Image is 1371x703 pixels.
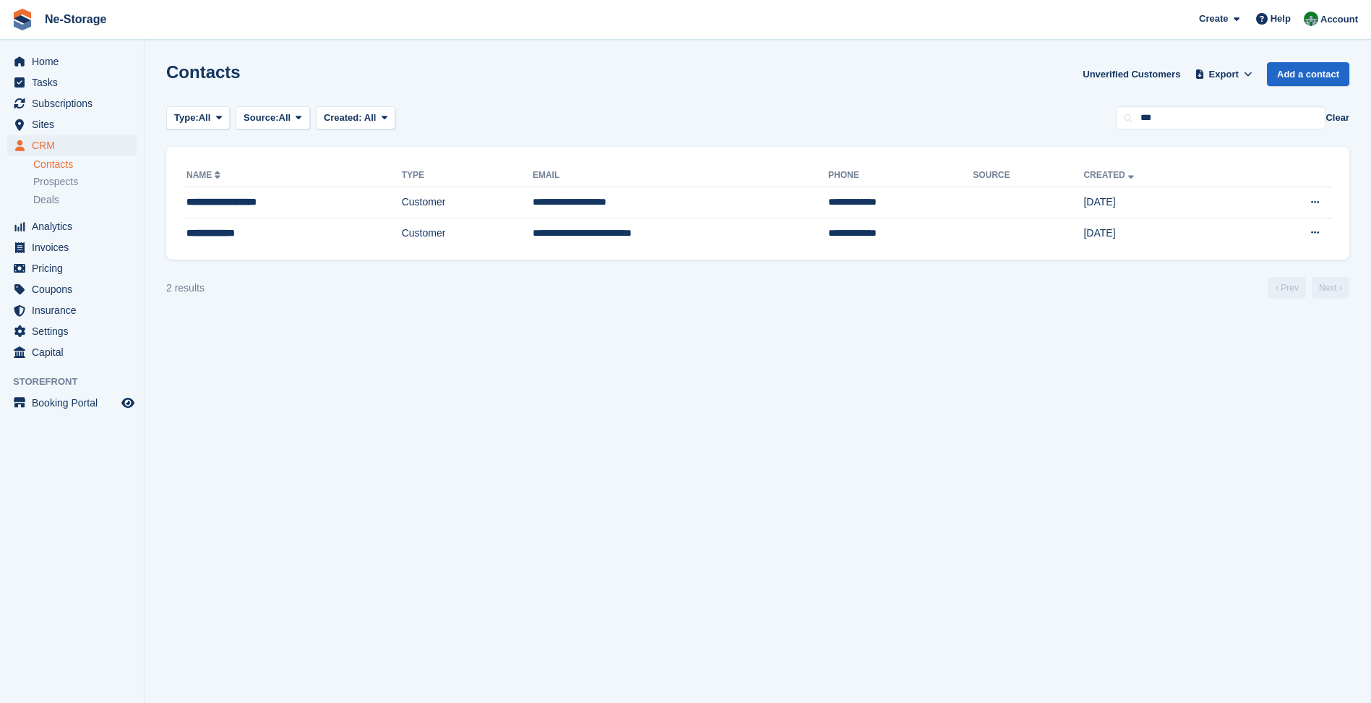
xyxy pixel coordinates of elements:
[13,375,144,389] span: Storefront
[33,193,59,207] span: Deals
[316,106,395,130] button: Created: All
[1077,62,1186,86] a: Unverified Customers
[973,164,1083,187] th: Source
[32,72,119,93] span: Tasks
[1268,277,1306,299] a: Previous
[7,258,137,278] a: menu
[33,192,137,208] a: Deals
[39,7,112,31] a: Ne-Storage
[32,237,119,257] span: Invoices
[7,321,137,341] a: menu
[32,135,119,155] span: CRM
[7,51,137,72] a: menu
[12,9,33,30] img: stora-icon-8386f47178a22dfd0bd8f6a31ec36ba5ce8667c1dd55bd0f319d3a0aa187defe.svg
[244,111,278,125] span: Source:
[33,158,137,171] a: Contacts
[7,237,137,257] a: menu
[279,111,291,125] span: All
[533,164,828,187] th: Email
[1192,62,1255,86] button: Export
[7,300,137,320] a: menu
[7,93,137,114] a: menu
[32,258,119,278] span: Pricing
[1267,62,1349,86] a: Add a contact
[1083,218,1241,248] td: [DATE]
[7,72,137,93] a: menu
[1304,12,1318,26] img: Charlotte Nesbitt
[364,112,377,123] span: All
[1320,12,1358,27] span: Account
[166,62,241,82] h1: Contacts
[402,187,533,218] td: Customer
[7,393,137,413] a: menu
[33,174,137,189] a: Prospects
[32,342,119,362] span: Capital
[1271,12,1291,26] span: Help
[32,93,119,114] span: Subscriptions
[32,216,119,237] span: Analytics
[1312,277,1349,299] a: Next
[7,279,137,299] a: menu
[1265,277,1352,299] nav: Page
[1083,170,1136,180] a: Created
[828,164,973,187] th: Phone
[32,300,119,320] span: Insurance
[119,394,137,412] a: Preview store
[7,216,137,237] a: menu
[32,51,119,72] span: Home
[186,170,223,180] a: Name
[166,281,205,296] div: 2 results
[32,393,119,413] span: Booking Portal
[7,342,137,362] a: menu
[1083,187,1241,218] td: [DATE]
[32,279,119,299] span: Coupons
[1199,12,1228,26] span: Create
[174,111,199,125] span: Type:
[1209,67,1239,82] span: Export
[236,106,310,130] button: Source: All
[199,111,211,125] span: All
[7,114,137,135] a: menu
[33,175,78,189] span: Prospects
[324,112,362,123] span: Created:
[1325,111,1349,125] button: Clear
[166,106,230,130] button: Type: All
[7,135,137,155] a: menu
[402,218,533,248] td: Customer
[402,164,533,187] th: Type
[32,321,119,341] span: Settings
[32,114,119,135] span: Sites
